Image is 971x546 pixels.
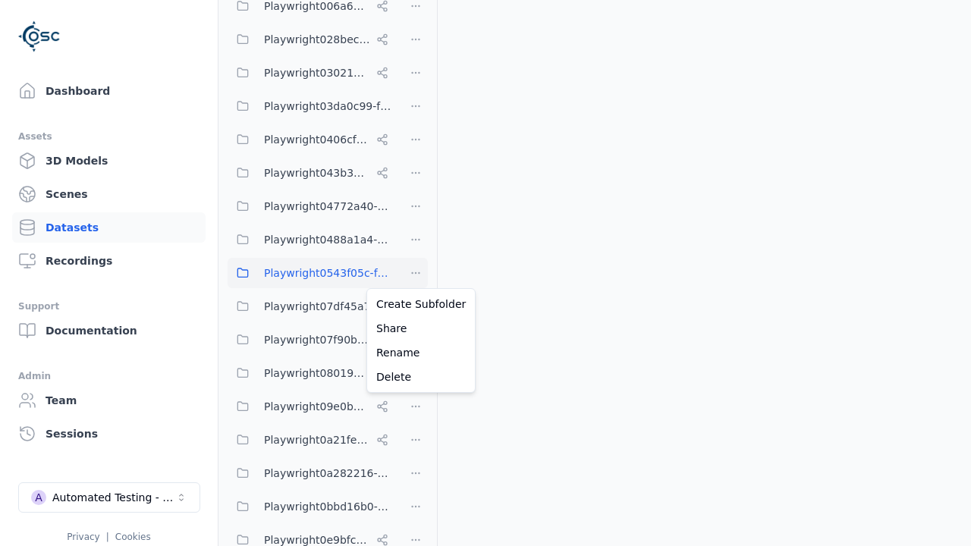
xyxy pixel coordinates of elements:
[370,292,472,316] a: Create Subfolder
[370,340,472,365] a: Rename
[370,316,472,340] a: Share
[370,365,472,389] a: Delete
